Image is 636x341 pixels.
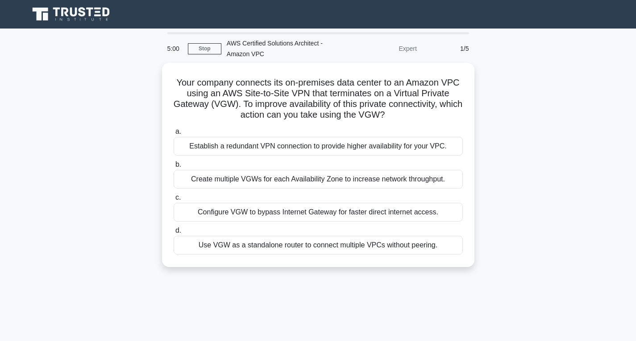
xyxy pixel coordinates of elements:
[344,40,422,58] div: Expert
[422,40,474,58] div: 1/5
[162,40,188,58] div: 5:00
[174,236,463,255] div: Use VGW as a standalone router to connect multiple VPCs without peering.
[188,43,221,54] a: Stop
[173,77,464,121] h5: Your company connects its on-premises data center to an Amazon VPC using an AWS Site-to-Site VPN ...
[175,226,181,234] span: d.
[175,160,181,168] span: b.
[174,203,463,222] div: Configure VGW to bypass Internet Gateway for faster direct internet access.
[174,170,463,189] div: Create multiple VGWs for each Availability Zone to increase network throughput.
[175,193,181,201] span: c.
[221,34,344,63] div: AWS Certified Solutions Architect - Amazon VPC
[174,137,463,156] div: Establish a redundant VPN connection to provide higher availability for your VPC.
[175,127,181,135] span: a.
